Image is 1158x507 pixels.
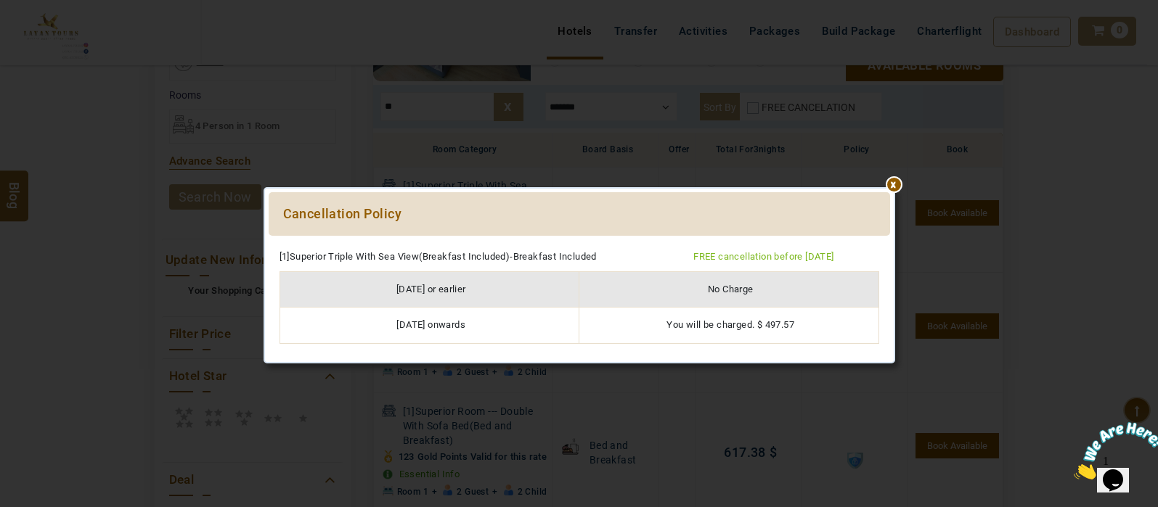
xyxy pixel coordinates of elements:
[6,6,96,63] img: Chat attention grabber
[1068,416,1158,485] iframe: chat widget
[280,308,579,344] td: [DATE] onwards
[579,308,879,344] td: You will be charged. $ 497.57
[682,250,889,264] div: FREE cancellation before [DATE]
[579,271,879,308] td: No Charge
[6,6,12,18] span: 1
[269,250,683,264] div: [1]Superior Triple With Sea View(Breakfast Included)-Breakfast Included
[269,192,890,236] div: Cancellation Policy
[280,271,579,308] td: [DATE] or earlier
